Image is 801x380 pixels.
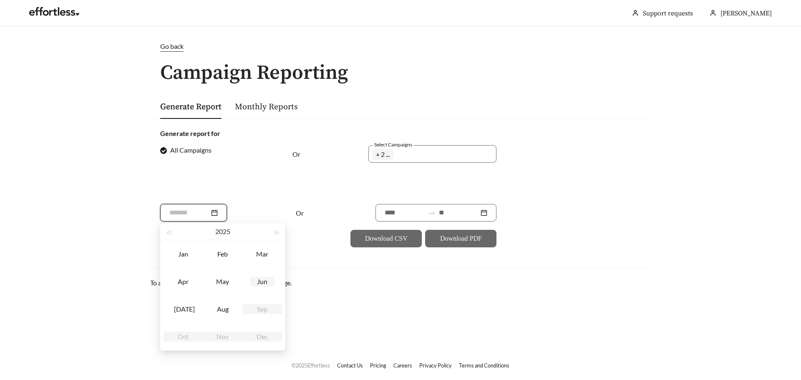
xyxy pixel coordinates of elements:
span: Go back [160,42,184,50]
span: © 2025 Effortless [292,362,330,369]
span: [PERSON_NAME] [720,9,772,18]
div: Aug [210,304,235,314]
a: Careers [393,362,412,369]
a: Contact Us [337,362,363,369]
strong: Generate report for [160,129,220,137]
td: 2025-06 [242,268,282,295]
td: 2025-01 [164,240,203,268]
div: Jun [250,277,275,287]
div: [DATE] [171,304,196,314]
button: Download PDF [425,230,496,247]
a: Generate Report [160,102,222,112]
h1: Campaign Reporting [150,62,651,84]
span: To adjust email preferences, visit the page. [150,279,292,287]
span: Or [292,150,300,158]
a: Privacy Policy [419,362,452,369]
div: Feb [210,249,235,259]
td: 2025-08 [203,295,243,323]
span: + 2 ... [372,149,393,160]
a: Pricing [370,362,386,369]
span: All Campaigns [167,145,215,155]
td: 2025-05 [203,268,243,295]
td: 2025-04 [164,268,203,295]
span: to [428,209,436,216]
span: swap-right [428,209,436,216]
a: Terms and Conditions [459,362,509,369]
div: Apr [171,277,196,287]
span: Or [296,209,304,217]
button: 2025 [215,223,230,240]
a: Go back [150,41,651,52]
button: Download CSV [350,230,422,247]
div: May [210,277,235,287]
div: Mar [250,249,275,259]
span: + 2 ... [376,149,390,159]
td: 2025-07 [164,295,203,323]
td: 2025-02 [203,240,243,268]
div: Jan [171,249,196,259]
td: 2025-03 [242,240,282,268]
a: Support requests [643,9,693,18]
a: Monthly Reports [235,102,298,112]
